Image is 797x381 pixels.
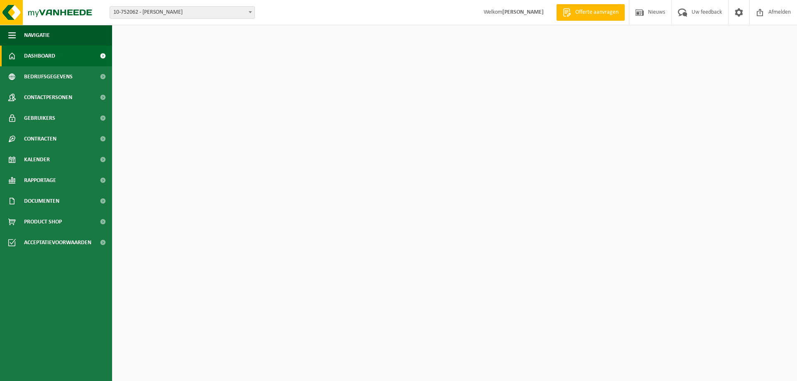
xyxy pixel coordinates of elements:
span: 10-752062 - VAN NIEUWENHUYZEN STEPHANE - ELENE [110,7,254,18]
span: Offerte aanvragen [573,8,621,17]
strong: [PERSON_NAME] [502,9,544,15]
span: Contactpersonen [24,87,72,108]
span: Contracten [24,129,56,149]
span: Product Shop [24,211,62,232]
span: Acceptatievoorwaarden [24,232,91,253]
span: Bedrijfsgegevens [24,66,73,87]
span: Rapportage [24,170,56,191]
a: Offerte aanvragen [556,4,625,21]
span: Navigatie [24,25,50,46]
span: Kalender [24,149,50,170]
span: 10-752062 - VAN NIEUWENHUYZEN STEPHANE - ELENE [110,6,255,19]
span: Gebruikers [24,108,55,129]
span: Dashboard [24,46,55,66]
span: Documenten [24,191,59,211]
